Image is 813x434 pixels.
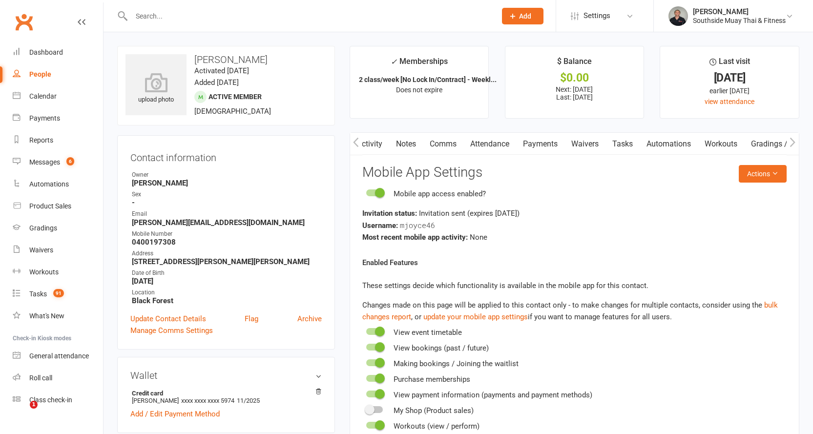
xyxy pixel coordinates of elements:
[519,12,531,20] span: Add
[396,86,442,94] span: Does not expire
[66,157,74,165] span: 6
[394,188,486,200] div: Mobile app access enabled?
[13,107,103,129] a: Payments
[13,345,103,367] a: General attendance kiosk mode
[359,76,497,83] strong: 2 class/week [No Lock In/Contract] - Weekl...
[362,221,398,230] strong: Username:
[130,408,220,420] a: Add / Edit Payment Method
[13,217,103,239] a: Gradings
[463,133,516,155] a: Attendance
[132,179,322,187] strong: [PERSON_NAME]
[502,8,543,24] button: Add
[29,396,72,404] div: Class check-in
[132,238,322,247] strong: 0400197308
[13,389,103,411] a: Class kiosk mode
[30,401,38,409] span: 1
[29,180,69,188] div: Automations
[132,170,322,180] div: Owner
[29,136,53,144] div: Reports
[693,16,786,25] div: Southside Muay Thai & Fitness
[29,114,60,122] div: Payments
[132,288,322,297] div: Location
[13,261,103,283] a: Workouts
[13,151,103,173] a: Messages 6
[29,268,59,276] div: Workouts
[12,10,36,34] a: Clubworx
[739,165,787,183] button: Actions
[132,257,322,266] strong: [STREET_ADDRESS][PERSON_NAME][PERSON_NAME]
[13,173,103,195] a: Automations
[394,359,519,368] span: Making bookings / Joining the waitlist
[130,325,213,336] a: Manage Comms Settings
[130,370,322,381] h3: Wallet
[208,93,262,101] span: Active member
[362,207,787,219] div: Invitation sent
[29,312,64,320] div: What's New
[564,133,605,155] a: Waivers
[423,133,463,155] a: Comms
[394,328,462,337] span: View event timetable
[362,165,787,180] h3: Mobile App Settings
[467,209,520,218] span: (expires [DATE] )
[669,73,790,83] div: [DATE]
[53,289,64,297] span: 91
[29,158,60,166] div: Messages
[394,406,474,415] span: My Shop (Product sales)
[514,73,635,83] div: $0.00
[705,98,754,105] a: view attendance
[125,73,187,105] div: upload photo
[132,218,322,227] strong: [PERSON_NAME][EMAIL_ADDRESS][DOMAIN_NAME]
[362,257,418,269] label: Enabled Features
[400,220,435,230] span: mjoyce46
[389,133,423,155] a: Notes
[132,198,322,207] strong: -
[13,195,103,217] a: Product Sales
[130,148,322,163] h3: Contact information
[394,375,470,384] span: Purchase memberships
[29,92,57,100] div: Calendar
[669,85,790,96] div: earlier [DATE]
[125,54,327,65] h3: [PERSON_NAME]
[130,313,206,325] a: Update Contact Details
[130,388,322,406] li: [PERSON_NAME]
[29,374,52,382] div: Roll call
[698,133,744,155] a: Workouts
[132,229,322,239] div: Mobile Number
[29,202,71,210] div: Product Sales
[132,190,322,199] div: Sex
[362,301,778,321] a: bulk changes report
[391,55,448,73] div: Memberships
[13,129,103,151] a: Reports
[516,133,564,155] a: Payments
[29,246,53,254] div: Waivers
[29,48,63,56] div: Dashboard
[13,367,103,389] a: Roll call
[394,391,592,399] span: View payment information (payments and payment methods)
[584,5,610,27] span: Settings
[394,344,489,352] span: View bookings (past / future)
[29,70,51,78] div: People
[13,239,103,261] a: Waivers
[29,290,47,298] div: Tasks
[470,233,487,242] span: None
[557,55,592,73] div: $ Balance
[194,66,249,75] time: Activated [DATE]
[297,313,322,325] a: Archive
[10,401,33,424] iframe: Intercom live chat
[181,397,234,404] span: xxxx xxxx xxxx 5974
[394,422,479,431] span: Workouts (view / perform)
[29,352,89,360] div: General attendance
[13,41,103,63] a: Dashboard
[709,55,750,73] div: Last visit
[391,57,397,66] i: ✓
[668,6,688,26] img: thumb_image1524148262.png
[693,7,786,16] div: [PERSON_NAME]
[194,107,271,116] span: [DEMOGRAPHIC_DATA]
[362,280,787,291] p: These settings decide which functionality is available in the mobile app for this contact.
[362,299,787,323] div: Changes made on this page will be applied to this contact only - to make changes for multiple con...
[640,133,698,155] a: Automations
[13,305,103,327] a: What's New
[423,312,528,321] a: update your mobile app settings
[132,296,322,305] strong: Black Forest
[605,133,640,155] a: Tasks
